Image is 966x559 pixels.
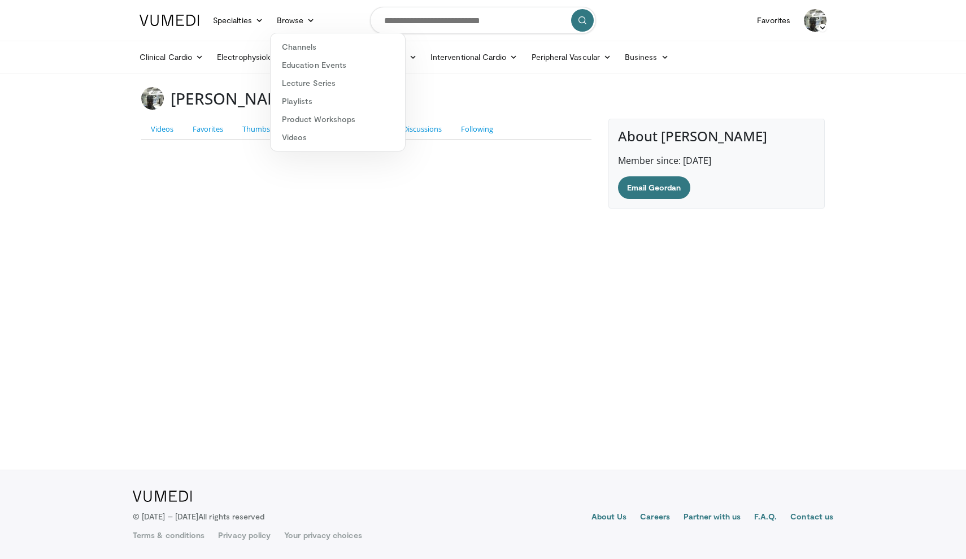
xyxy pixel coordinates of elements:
[218,530,271,541] a: Privacy policy
[141,119,183,140] a: Videos
[618,46,676,68] a: Business
[271,56,405,74] a: Education Events
[424,46,525,68] a: Interventional Cardio
[271,74,405,92] a: Lecture Series
[393,119,451,140] a: Discussions
[270,9,322,32] a: Browse
[804,9,826,32] img: Avatar
[141,87,164,110] img: Avatar
[451,119,503,140] a: Following
[140,15,199,26] img: VuMedi Logo
[525,46,618,68] a: Peripheral Vascular
[183,119,233,140] a: Favorites
[271,38,405,56] a: Channels
[210,46,299,68] a: Electrophysiology
[370,7,596,34] input: Search topics, interventions
[171,87,295,110] h3: [PERSON_NAME]
[133,491,192,502] img: VuMedi Logo
[133,46,210,68] a: Clinical Cardio
[206,9,270,32] a: Specialties
[750,9,797,32] a: Favorites
[284,530,362,541] a: Your privacy choices
[271,110,405,128] a: Product Workshops
[640,511,670,525] a: Careers
[618,176,690,199] a: Email Geordan
[790,511,833,525] a: Contact us
[618,154,815,167] p: Member since: [DATE]
[684,511,741,525] a: Partner with us
[271,92,405,110] a: Playlists
[233,119,291,140] a: Thumbs Up
[198,512,264,521] span: All rights reserved
[271,128,405,146] a: Videos
[591,511,627,525] a: About Us
[618,128,815,145] h4: About [PERSON_NAME]
[270,33,406,151] div: Browse
[133,530,204,541] a: Terms & conditions
[754,511,777,525] a: F.A.Q.
[133,511,265,522] p: © [DATE] – [DATE]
